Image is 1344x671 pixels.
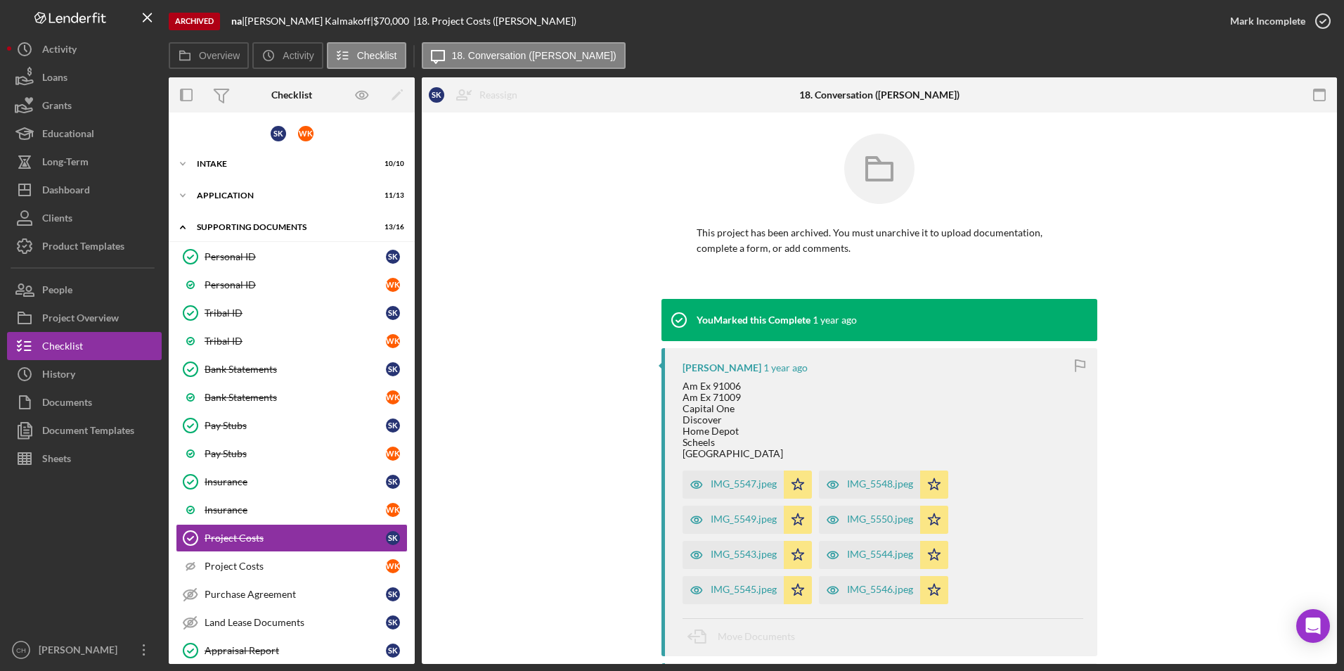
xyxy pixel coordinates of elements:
[176,608,408,637] a: Land Lease DocumentsSK
[199,50,240,61] label: Overview
[711,549,777,560] div: IMG_5543.jpeg
[479,81,517,109] div: Reassign
[169,42,249,69] button: Overview
[169,13,220,30] div: Archived
[683,576,812,604] button: IMG_5545.jpeg
[422,42,626,69] button: 18. Conversation ([PERSON_NAME])
[7,232,162,260] a: Product Templates
[205,532,386,544] div: Project Costs
[35,636,127,667] div: [PERSON_NAME]
[386,503,400,517] div: W K
[7,636,162,664] button: CH[PERSON_NAME]
[386,278,400,292] div: W K
[7,176,162,204] button: Dashboard
[16,646,26,654] text: CH
[422,81,531,109] button: SKReassign
[176,411,408,440] a: Pay StubsSK
[205,420,386,431] div: Pay Stubs
[283,50,314,61] label: Activity
[683,381,783,460] div: Am Ex 91006 Am Ex 71009 Capital One Discover Home Depot Scheels [GEOGRAPHIC_DATA]
[176,552,408,580] a: Project CostsWK
[819,471,948,499] button: IMG_5548.jpeg
[42,120,94,151] div: Educational
[386,587,400,601] div: S K
[176,468,408,496] a: InsuranceSK
[1216,7,1337,35] button: Mark Incomplete
[42,360,75,392] div: History
[7,120,162,148] button: Educational
[847,584,913,595] div: IMG_5546.jpeg
[176,580,408,608] a: Purchase AgreementSK
[205,335,386,347] div: Tribal ID
[386,644,400,658] div: S K
[271,126,286,141] div: S K
[42,148,89,179] div: Long-Term
[7,360,162,388] button: History
[205,364,386,375] div: Bank Statements
[7,388,162,416] button: Documents
[683,619,809,654] button: Move Documents
[711,478,777,490] div: IMG_5547.jpeg
[379,191,404,200] div: 11 / 13
[386,250,400,264] div: S K
[205,589,386,600] div: Purchase Agreement
[176,496,408,524] a: InsuranceWK
[7,276,162,304] a: People
[176,355,408,383] a: Bank StatementsSK
[42,232,124,264] div: Product Templates
[176,440,408,468] a: Pay StubsWK
[819,576,948,604] button: IMG_5546.jpeg
[1230,7,1305,35] div: Mark Incomplete
[683,541,812,569] button: IMG_5543.jpeg
[7,35,162,63] button: Activity
[7,332,162,360] a: Checklist
[42,35,77,67] div: Activity
[847,513,913,525] div: IMG_5550.jpeg
[42,176,90,207] div: Dashboard
[42,388,92,420] div: Documents
[429,87,444,103] div: S K
[205,448,386,459] div: Pay Stubs
[197,223,369,231] div: Supporting Documents
[42,63,67,95] div: Loans
[176,637,408,665] a: Appraisal ReportSK
[379,223,404,231] div: 13 / 16
[298,126,314,141] div: W K
[7,63,162,91] a: Loans
[7,304,162,332] button: Project Overview
[176,299,408,327] a: Tribal IDSK
[176,383,408,411] a: Bank StatementsWK
[1296,609,1330,643] div: Open Intercom Messenger
[42,204,72,236] div: Clients
[386,362,400,376] div: S K
[205,392,386,403] div: Bank Statements
[819,541,948,569] button: IMG_5544.jpeg
[386,559,400,573] div: W K
[205,307,386,319] div: Tribal ID
[327,42,406,69] button: Checklist
[205,476,386,487] div: Insurance
[711,513,777,525] div: IMG_5549.jpeg
[42,332,83,364] div: Checklist
[7,148,162,176] button: Long-Term
[7,204,162,232] button: Clients
[231,15,245,27] div: |
[379,160,404,168] div: 10 / 10
[386,334,400,348] div: W K
[7,416,162,445] button: Document Templates
[452,50,616,61] label: 18. Conversation ([PERSON_NAME])
[271,89,312,101] div: Checklist
[683,362,761,373] div: [PERSON_NAME]
[205,504,386,516] div: Insurance
[197,160,369,168] div: Intake
[42,91,72,123] div: Grants
[7,445,162,473] button: Sheets
[252,42,323,69] button: Activity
